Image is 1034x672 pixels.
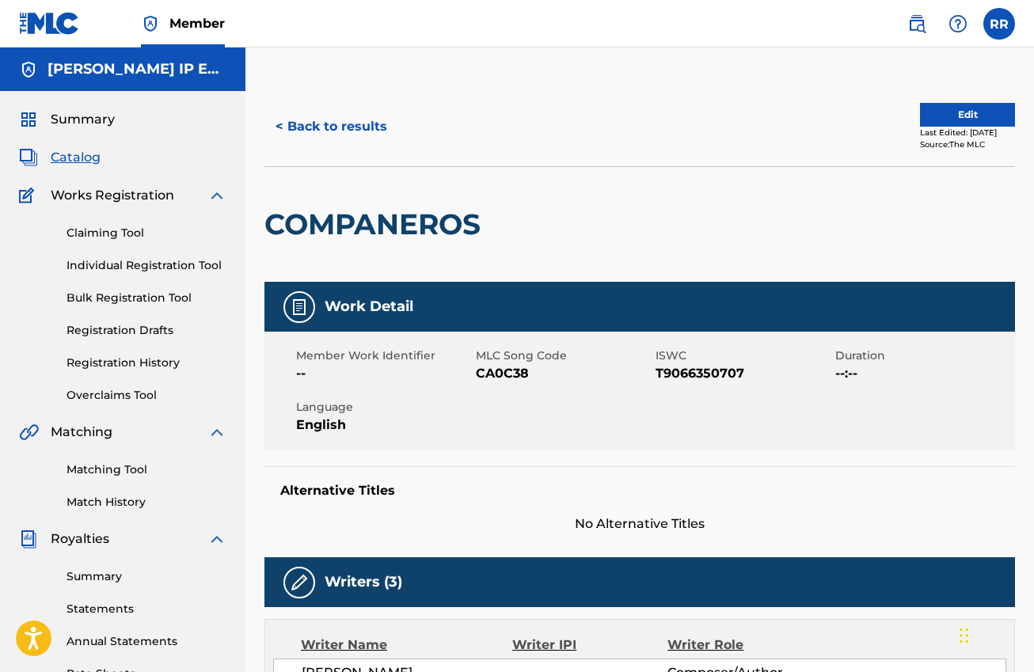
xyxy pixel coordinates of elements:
[955,596,1034,672] iframe: Chat Widget
[51,423,112,442] span: Matching
[19,148,101,167] a: CatalogCatalog
[67,568,226,585] a: Summary
[19,186,40,205] img: Works Registration
[264,207,488,242] h2: COMPANEROS
[942,8,974,40] div: Help
[19,423,39,442] img: Matching
[990,435,1034,563] iframe: Resource Center
[169,14,225,32] span: Member
[51,110,115,129] span: Summary
[264,514,1015,533] span: No Alternative Titles
[207,530,226,549] img: expand
[920,127,1015,139] div: Last Edited: [DATE]
[67,387,226,404] a: Overclaims Tool
[19,12,80,35] img: MLC Logo
[296,416,472,435] span: English
[19,110,38,129] img: Summary
[141,14,160,33] img: Top Rightsholder
[296,364,472,383] span: --
[656,364,831,383] span: T9066350707
[290,298,309,317] img: Work Detail
[19,60,38,79] img: Accounts
[48,60,226,78] h5: DEAN REED IP ESTATE, LLC
[325,573,402,591] h5: Writers (3)
[19,148,38,167] img: Catalog
[264,107,398,146] button: < Back to results
[948,14,967,33] img: help
[51,186,174,205] span: Works Registration
[67,290,226,306] a: Bulk Registration Tool
[920,103,1015,127] button: Edit
[280,483,999,499] h5: Alternative Titles
[476,347,652,364] span: MLC Song Code
[476,364,652,383] span: CA0C38
[512,636,667,655] div: Writer IPI
[835,364,1011,383] span: --:--
[67,494,226,511] a: Match History
[325,298,413,316] h5: Work Detail
[67,461,226,478] a: Matching Tool
[67,355,226,371] a: Registration History
[51,148,101,167] span: Catalog
[67,225,226,241] a: Claiming Tool
[207,186,226,205] img: expand
[51,530,109,549] span: Royalties
[656,347,831,364] span: ISWC
[19,530,38,549] img: Royalties
[19,110,115,129] a: SummarySummary
[983,8,1015,40] div: User Menu
[907,14,926,33] img: search
[296,399,472,416] span: Language
[207,423,226,442] img: expand
[301,636,512,655] div: Writer Name
[67,322,226,339] a: Registration Drafts
[960,612,969,659] div: Drag
[920,139,1015,150] div: Source: The MLC
[901,8,933,40] a: Public Search
[835,347,1011,364] span: Duration
[67,633,226,650] a: Annual Statements
[67,257,226,274] a: Individual Registration Tool
[296,347,472,364] span: Member Work Identifier
[290,573,309,592] img: Writers
[667,636,808,655] div: Writer Role
[67,601,226,617] a: Statements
